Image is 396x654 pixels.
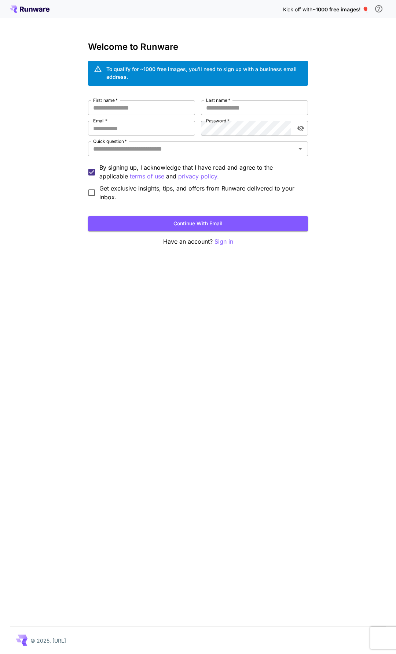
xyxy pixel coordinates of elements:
label: Last name [206,97,230,103]
button: Continue with email [88,216,308,231]
span: Kick off with [283,6,312,12]
button: By signing up, I acknowledge that I have read and agree to the applicable and privacy policy. [130,172,164,181]
label: Quick question [93,138,127,144]
label: Password [206,118,230,124]
span: ~1000 free images! 🎈 [312,6,368,12]
button: Open [295,144,305,154]
span: Get exclusive insights, tips, and offers from Runware delivered to your inbox. [99,184,302,202]
button: In order to qualify for free credit, you need to sign up with a business email address and click ... [371,1,386,16]
button: toggle password visibility [294,122,307,135]
p: Have an account? [88,237,308,246]
label: First name [93,97,118,103]
h3: Welcome to Runware [88,42,308,52]
p: © 2025, [URL] [30,637,66,644]
p: terms of use [130,172,164,181]
button: By signing up, I acknowledge that I have read and agree to the applicable terms of use and [178,172,219,181]
p: By signing up, I acknowledge that I have read and agree to the applicable and [99,163,302,181]
div: To qualify for ~1000 free images, you’ll need to sign up with a business email address. [106,65,302,81]
button: Sign in [214,237,233,246]
p: privacy policy. [178,172,219,181]
label: Email [93,118,107,124]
